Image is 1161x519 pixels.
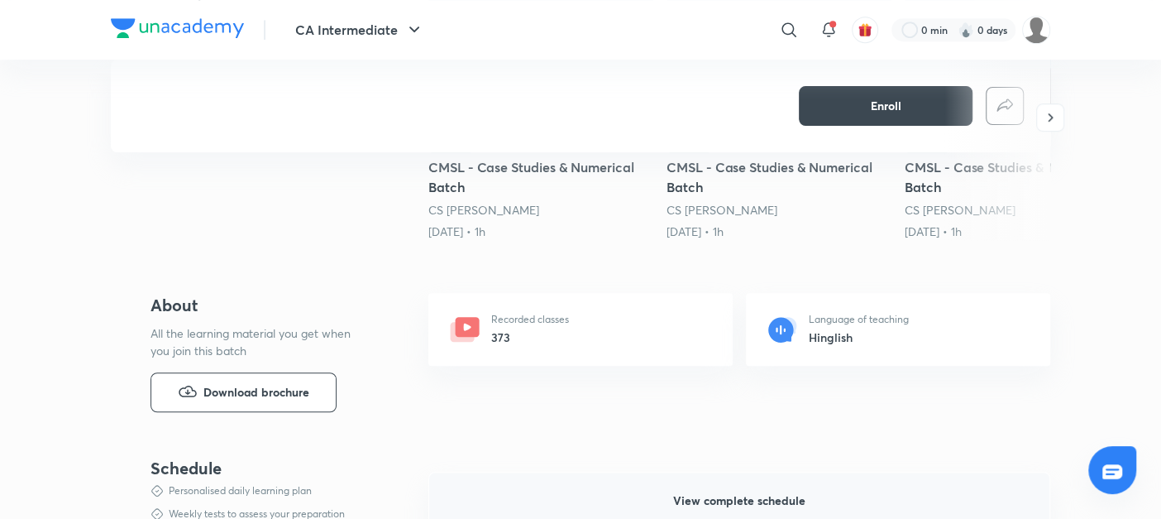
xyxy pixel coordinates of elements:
h5: CMSL - Case Studies & Numerical Batch [428,157,653,197]
div: CS Amit Vohra [666,202,891,219]
img: avatar [858,22,872,37]
img: streak [958,22,974,38]
a: CS [PERSON_NAME] [905,202,1015,218]
span: Enroll [871,98,901,114]
div: CS Amit Vohra [428,202,653,219]
h5: CMSL - Case Studies & Numerical Batch [666,157,891,197]
p: All the learning material you get when you join this batch [150,324,364,359]
h6: Hinglish [809,329,909,346]
span: View complete schedule [673,493,805,509]
h4: About [150,293,375,318]
div: 5th Sept • 1h [905,223,1130,240]
div: 4th Sept • 1h [666,223,891,240]
h5: CMSL - Case Studies & Numerical Batch [905,157,1130,197]
a: CS [PERSON_NAME] [428,202,539,218]
button: Download brochure [150,372,337,412]
a: CS [PERSON_NAME] [666,202,777,218]
div: Personalised daily learning plan [169,484,312,497]
div: Schedule [150,459,375,478]
img: adnan [1022,16,1050,44]
div: 2nd Sept • 1h [428,223,653,240]
div: CS Amit Vohra [905,202,1130,219]
h6: 373 [491,329,569,346]
a: Company Logo [111,18,244,42]
img: Company Logo [111,18,244,38]
button: avatar [852,17,878,43]
span: Download brochure [203,383,309,401]
button: CA Intermediate [285,13,434,46]
p: Recorded classes [491,312,569,327]
p: Language of teaching [809,312,909,327]
button: Enroll [799,86,972,126]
